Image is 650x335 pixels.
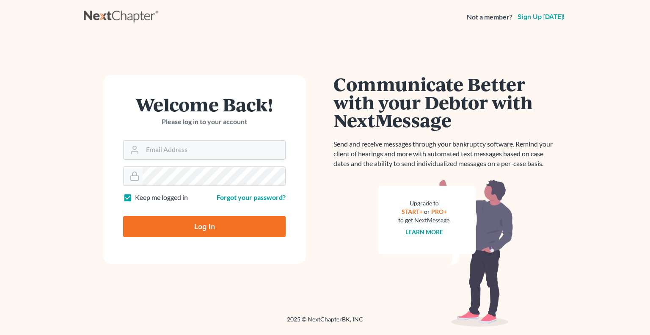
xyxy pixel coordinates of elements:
[432,208,447,215] a: PRO+
[123,216,286,237] input: Log In
[406,228,443,235] a: Learn more
[333,75,558,129] h1: Communicate Better with your Debtor with NextMessage
[143,141,285,159] input: Email Address
[333,139,558,169] p: Send and receive messages through your bankruptcy software. Remind your client of hearings and mo...
[378,179,513,327] img: nextmessage_bg-59042aed3d76b12b5cd301f8e5b87938c9018125f34e5fa2b7a6b67550977c72.svg
[398,199,451,208] div: Upgrade to
[516,14,566,20] a: Sign up [DATE]!
[217,193,286,201] a: Forgot your password?
[135,193,188,202] label: Keep me logged in
[123,95,286,114] h1: Welcome Back!
[123,117,286,127] p: Please log in to your account
[424,208,430,215] span: or
[84,315,566,330] div: 2025 © NextChapterBK, INC
[398,216,451,224] div: to get NextMessage.
[467,12,512,22] strong: Not a member?
[402,208,423,215] a: START+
